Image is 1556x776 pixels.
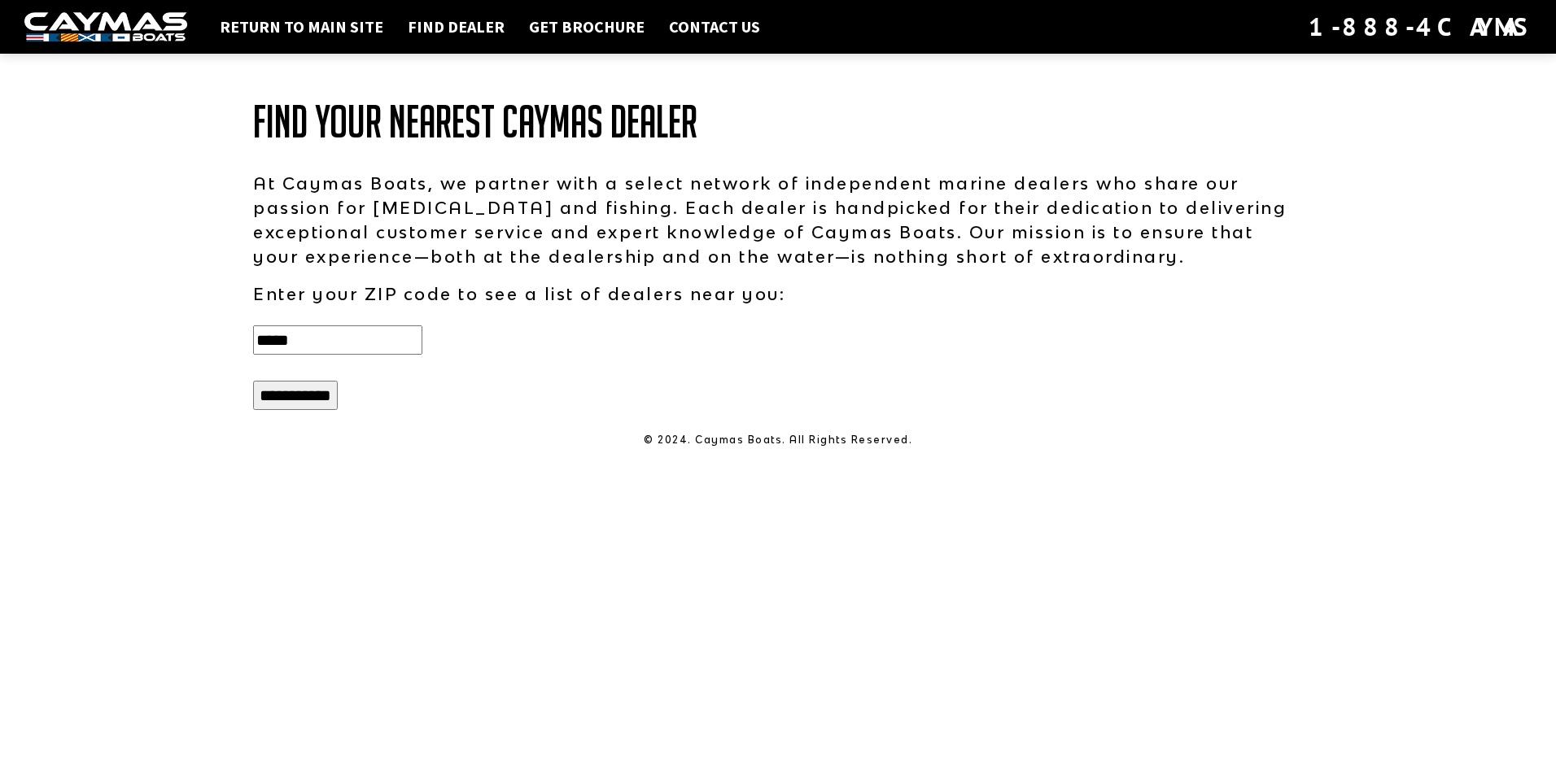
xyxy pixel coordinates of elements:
[24,12,187,42] img: white-logo-c9c8dbefe5ff5ceceb0f0178aa75bf4bb51f6bca0971e226c86eb53dfe498488.png
[212,16,391,37] a: Return to main site
[253,281,1303,306] p: Enter your ZIP code to see a list of dealers near you:
[400,16,513,37] a: Find Dealer
[253,98,1303,146] h1: Find Your Nearest Caymas Dealer
[521,16,653,37] a: Get Brochure
[253,171,1303,268] p: At Caymas Boats, we partner with a select network of independent marine dealers who share our pas...
[661,16,768,37] a: Contact Us
[253,433,1303,447] p: © 2024. Caymas Boats. All Rights Reserved.
[1309,9,1532,45] div: 1-888-4CAYMAS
